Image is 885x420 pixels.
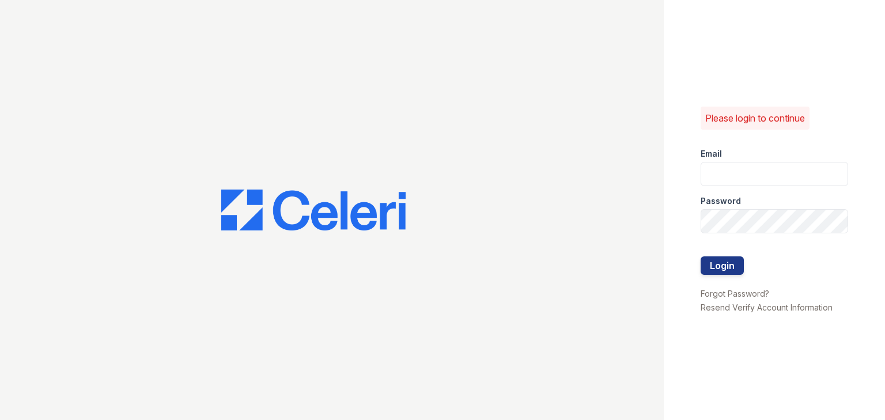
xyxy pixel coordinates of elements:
[701,289,769,298] a: Forgot Password?
[701,256,744,275] button: Login
[701,195,741,207] label: Password
[701,148,722,160] label: Email
[221,190,406,231] img: CE_Logo_Blue-a8612792a0a2168367f1c8372b55b34899dd931a85d93a1a3d3e32e68fde9ad4.png
[705,111,805,125] p: Please login to continue
[701,302,833,312] a: Resend Verify Account Information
